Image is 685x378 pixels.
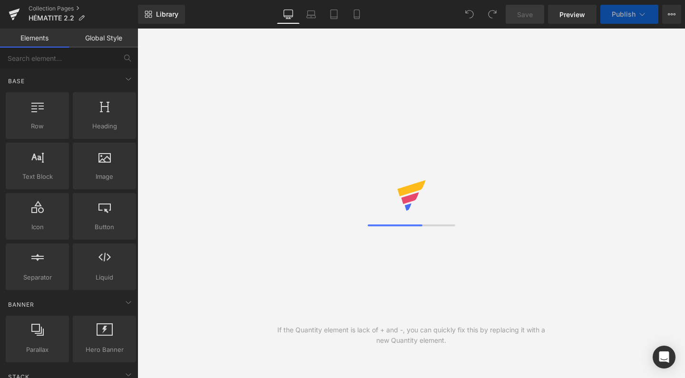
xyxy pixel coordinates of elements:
[29,14,74,22] span: HÉMATITE 2.2
[76,172,133,182] span: Image
[460,5,479,24] button: Undo
[277,5,300,24] a: Desktop
[76,222,133,232] span: Button
[600,5,658,24] button: Publish
[548,5,597,24] a: Preview
[29,5,138,12] a: Collection Pages
[76,121,133,131] span: Heading
[76,345,133,355] span: Hero Banner
[662,5,681,24] button: More
[7,77,26,86] span: Base
[9,345,66,355] span: Parallax
[653,346,675,368] div: Open Intercom Messenger
[612,10,636,18] span: Publish
[300,5,323,24] a: Laptop
[517,10,533,19] span: Save
[323,5,345,24] a: Tablet
[559,10,585,19] span: Preview
[156,10,178,19] span: Library
[76,272,133,282] span: Liquid
[483,5,502,24] button: Redo
[345,5,368,24] a: Mobile
[138,5,185,24] a: New Library
[9,172,66,182] span: Text Block
[69,29,138,48] a: Global Style
[9,222,66,232] span: Icon
[9,121,66,131] span: Row
[9,272,66,282] span: Separator
[7,300,35,309] span: Banner
[274,325,548,346] div: If the Quantity element is lack of + and -, you can quickly fix this by replacing it with a new Q...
